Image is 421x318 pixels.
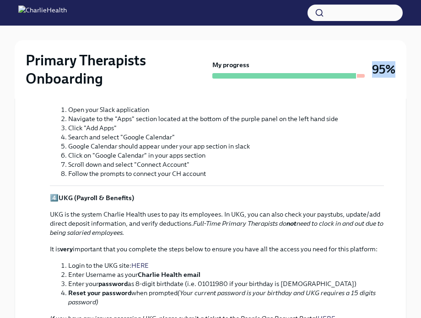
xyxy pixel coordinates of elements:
[60,245,73,253] strong: very
[50,210,384,237] p: UKG is the system Charlie Health uses to pay its employees. In UKG, you can also check your payst...
[50,219,383,237] em: Full-Time Primary Therapists do need to clock in and out due to being salaried employees.
[26,51,209,88] h2: Primary Therapists Onboarding
[98,280,128,288] strong: password
[68,169,384,178] li: Follow the prompts to connect your CH account
[68,270,384,279] li: Enter Username as your
[372,61,395,78] h3: 95%
[59,194,134,202] strong: UKG (Payroll & Benefits)
[68,151,384,160] li: Click on "Google Calendar" in your apps section
[68,114,384,123] li: Navigate to the "Apps" section located at the bottom of the purple panel on the left hand side
[68,132,384,142] li: Search and select "Google Calendar"
[131,261,149,270] a: HERE
[68,289,131,297] strong: Reset your password
[68,279,384,288] li: Enter your as 8-digit birthdate (i.e. 01011980 if your birthday is [DEMOGRAPHIC_DATA])
[18,5,67,20] img: CharlieHealth
[212,60,249,69] strong: My progress
[68,142,384,151] li: Google Calendar should appear under your app section in slack
[286,219,297,228] strong: not
[68,288,384,307] li: when prompted
[50,193,384,202] p: 4️⃣
[68,105,384,114] li: Open your Slack application
[68,160,384,169] li: Scroll down and select "Connect Account"
[50,244,384,254] p: It is important that you complete the steps below to ensure you have all the access you need for ...
[68,261,384,270] li: Login to the UKG site:
[68,289,376,306] em: (Your current password is your birthday and UKG requires a 15 digits password)
[68,123,384,132] li: Click "Add Apps"
[138,270,200,279] strong: Charlie Health email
